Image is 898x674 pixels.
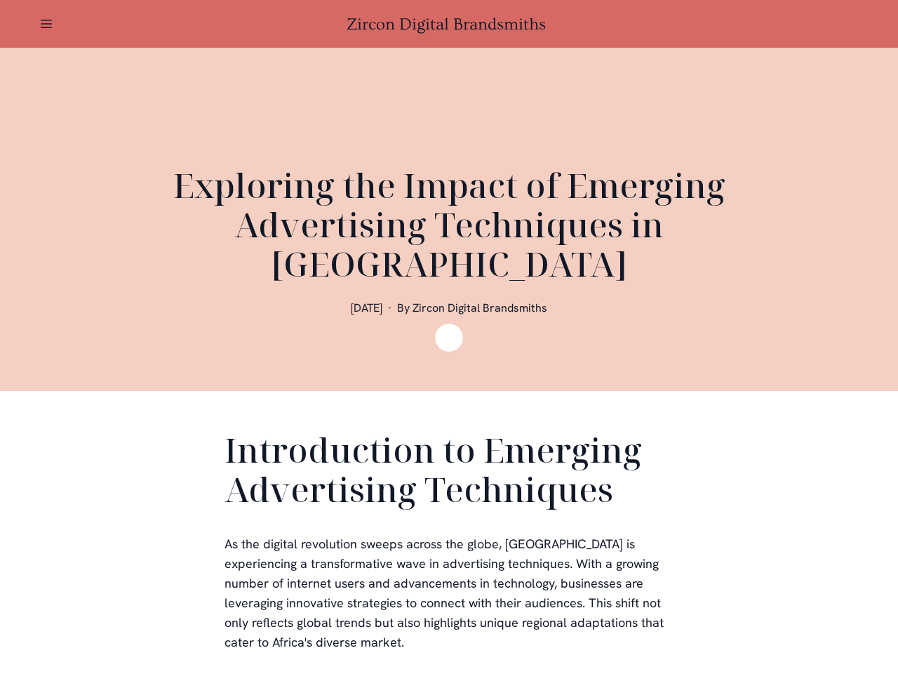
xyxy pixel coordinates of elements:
span: [DATE] [351,300,382,315]
h2: Introduction to Emerging Advertising Techniques [224,430,673,515]
span: By Zircon Digital Brandsmiths [397,300,547,315]
img: Zircon Digital Brandsmiths [435,324,463,352]
h1: Exploring the Impact of Emerging Advertising Techniques in [GEOGRAPHIC_DATA] [112,166,786,284]
a: Zircon Digital Brandsmiths [347,15,551,34]
p: As the digital revolution sweeps across the globe, [GEOGRAPHIC_DATA] is experiencing a transforma... [224,534,673,652]
span: · [388,300,391,315]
